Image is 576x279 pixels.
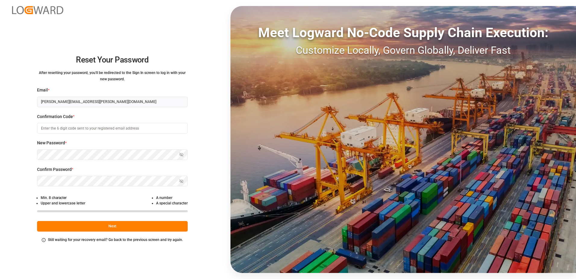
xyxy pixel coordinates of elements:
[37,87,48,93] span: Email
[230,23,576,43] div: Meet Logward No-Code Supply Chain Execution:
[37,123,188,133] input: Enter the 6 digit code sent to your registered email address
[37,97,188,107] input: Enter your email
[156,201,188,205] small: A special character
[37,114,73,120] span: Confirmation Code
[37,50,188,70] h2: Reset Your Password
[37,140,65,146] span: New Password
[41,201,85,205] small: Upper and lowercase letter
[230,43,576,58] div: Customize Locally, Govern Globally, Deliver Fast
[156,196,172,200] small: A number
[48,238,183,242] small: Still waiting for your recovery email? Go back to the previous screen and try again.
[37,166,72,173] span: Confirm Password
[39,71,186,81] small: After resetting your password, you'll be redirected to the Sign In screen to log in with your new...
[41,195,85,200] li: Min. 8 character
[12,6,63,14] img: Logward_new_orange.png
[37,221,188,232] button: Next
